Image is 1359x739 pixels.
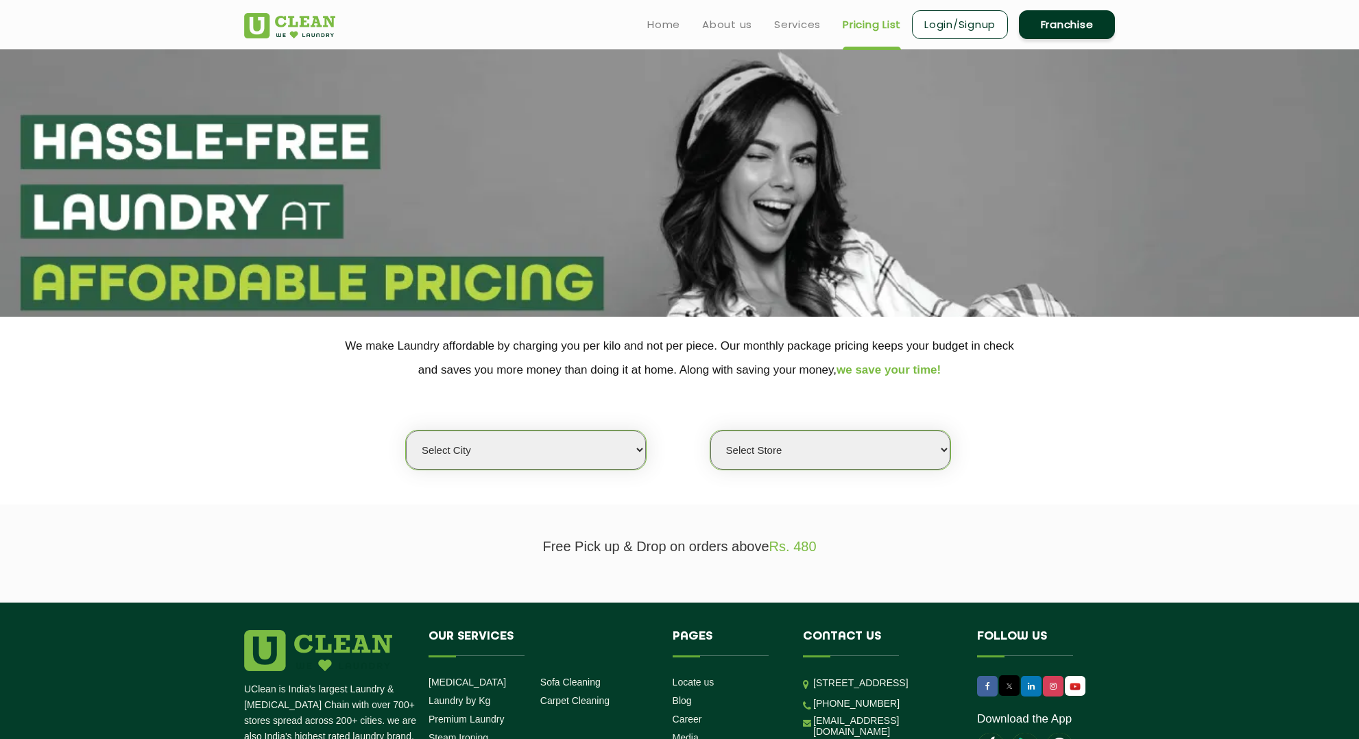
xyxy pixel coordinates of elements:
[540,677,601,688] a: Sofa Cleaning
[673,677,714,688] a: Locate us
[244,13,335,38] img: UClean Laundry and Dry Cleaning
[769,539,817,554] span: Rs. 480
[429,714,505,725] a: Premium Laundry
[244,630,392,671] img: logo.png
[813,698,900,709] a: [PHONE_NUMBER]
[244,334,1115,382] p: We make Laundry affordable by charging you per kilo and not per piece. Our monthly package pricin...
[702,16,752,33] a: About us
[1066,679,1084,694] img: UClean Laundry and Dry Cleaning
[429,695,490,706] a: Laundry by Kg
[429,630,652,656] h4: Our Services
[912,10,1008,39] a: Login/Signup
[647,16,680,33] a: Home
[843,16,901,33] a: Pricing List
[244,539,1115,555] p: Free Pick up & Drop on orders above
[673,695,692,706] a: Blog
[813,715,957,737] a: [EMAIL_ADDRESS][DOMAIN_NAME]
[837,363,941,376] span: we save your time!
[540,695,610,706] a: Carpet Cleaning
[1019,10,1115,39] a: Franchise
[813,675,957,691] p: [STREET_ADDRESS]
[673,630,783,656] h4: Pages
[803,630,957,656] h4: Contact us
[429,677,506,688] a: [MEDICAL_DATA]
[977,712,1072,726] a: Download the App
[673,714,702,725] a: Career
[977,630,1098,656] h4: Follow us
[774,16,821,33] a: Services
